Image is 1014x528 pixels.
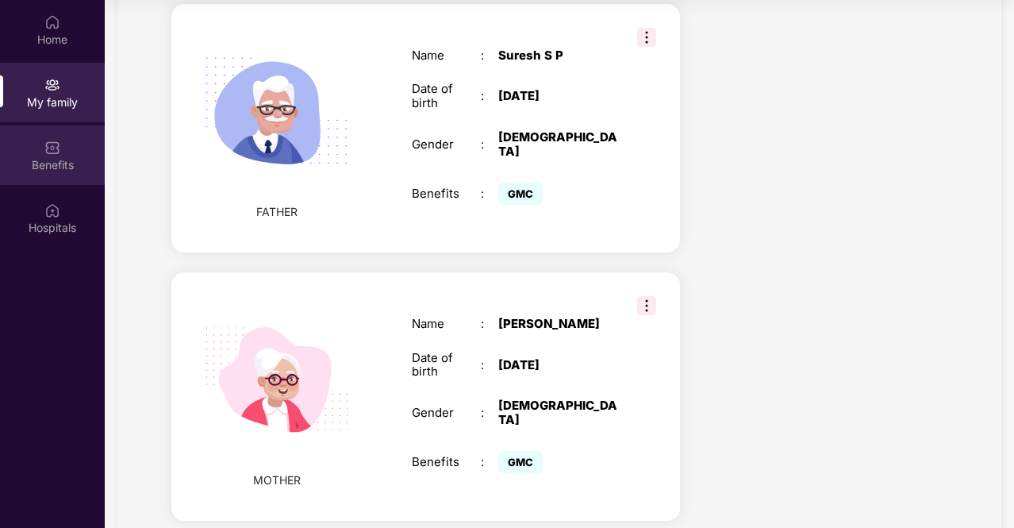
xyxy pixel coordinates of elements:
span: GMC [498,183,543,205]
div: Name [412,48,481,63]
div: : [481,358,498,372]
div: Gender [412,406,481,420]
div: [PERSON_NAME] [498,317,619,331]
div: Benefits [412,187,481,201]
img: svg+xml;base64,PHN2ZyB3aWR0aD0iMjAiIGhlaWdodD0iMjAiIHZpZXdCb3g9IjAgMCAyMCAyMCIgZmlsbD0ibm9uZSIgeG... [44,77,60,93]
img: svg+xml;base64,PHN2ZyBpZD0iSG9zcGl0YWxzIiB4bWxucz0iaHR0cDovL3d3dy53My5vcmcvMjAwMC9zdmciIHdpZHRoPS... [44,202,60,218]
div: : [481,317,498,331]
img: svg+xml;base64,PHN2ZyBpZD0iQmVuZWZpdHMiIHhtbG5zPSJodHRwOi8vd3d3LnczLm9yZy8yMDAwL3N2ZyIgd2lkdGg9Ij... [44,140,60,156]
div: : [481,455,498,469]
span: MOTHER [253,472,301,489]
div: Suresh S P [498,48,619,63]
div: Name [412,317,481,331]
img: svg+xml;base64,PHN2ZyB4bWxucz0iaHR0cDovL3d3dy53My5vcmcvMjAwMC9zdmciIHhtbG5zOnhsaW5rPSJodHRwOi8vd3... [185,20,368,203]
div: : [481,406,498,420]
img: svg+xml;base64,PHN2ZyBpZD0iSG9tZSIgeG1sbnM9Imh0dHA6Ly93d3cudzMub3JnLzIwMDAvc3ZnIiB3aWR0aD0iMjAiIG... [44,14,60,30]
div: Date of birth [412,82,481,110]
img: svg+xml;base64,PHN2ZyB3aWR0aD0iMzIiIGhlaWdodD0iMzIiIHZpZXdCb3g9IjAgMCAzMiAzMiIgZmlsbD0ibm9uZSIgeG... [637,28,656,47]
div: [DATE] [498,89,619,103]
img: svg+xml;base64,PHN2ZyB3aWR0aD0iMzIiIGhlaWdodD0iMzIiIHZpZXdCb3g9IjAgMCAzMiAzMiIgZmlsbD0ibm9uZSIgeG... [637,296,656,315]
div: [DEMOGRAPHIC_DATA] [498,130,619,159]
div: Gender [412,137,481,152]
div: : [481,48,498,63]
div: Date of birth [412,351,481,380]
img: svg+xml;base64,PHN2ZyB4bWxucz0iaHR0cDovL3d3dy53My5vcmcvMjAwMC9zdmciIHdpZHRoPSIyMjQiIGhlaWdodD0iMT... [185,288,368,472]
div: [DATE] [498,358,619,372]
div: : [481,187,498,201]
span: FATHER [256,203,298,221]
div: : [481,137,498,152]
div: Benefits [412,455,481,469]
div: [DEMOGRAPHIC_DATA] [498,399,619,427]
span: GMC [498,451,543,473]
div: : [481,89,498,103]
